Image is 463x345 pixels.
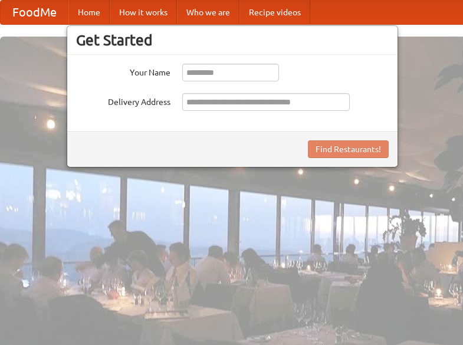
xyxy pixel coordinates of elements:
[1,1,68,24] a: FoodMe
[68,1,110,24] a: Home
[76,31,389,49] h3: Get Started
[110,1,177,24] a: How it works
[239,1,310,24] a: Recipe videos
[308,140,389,158] button: Find Restaurants!
[76,64,170,78] label: Your Name
[76,93,170,108] label: Delivery Address
[177,1,239,24] a: Who we are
